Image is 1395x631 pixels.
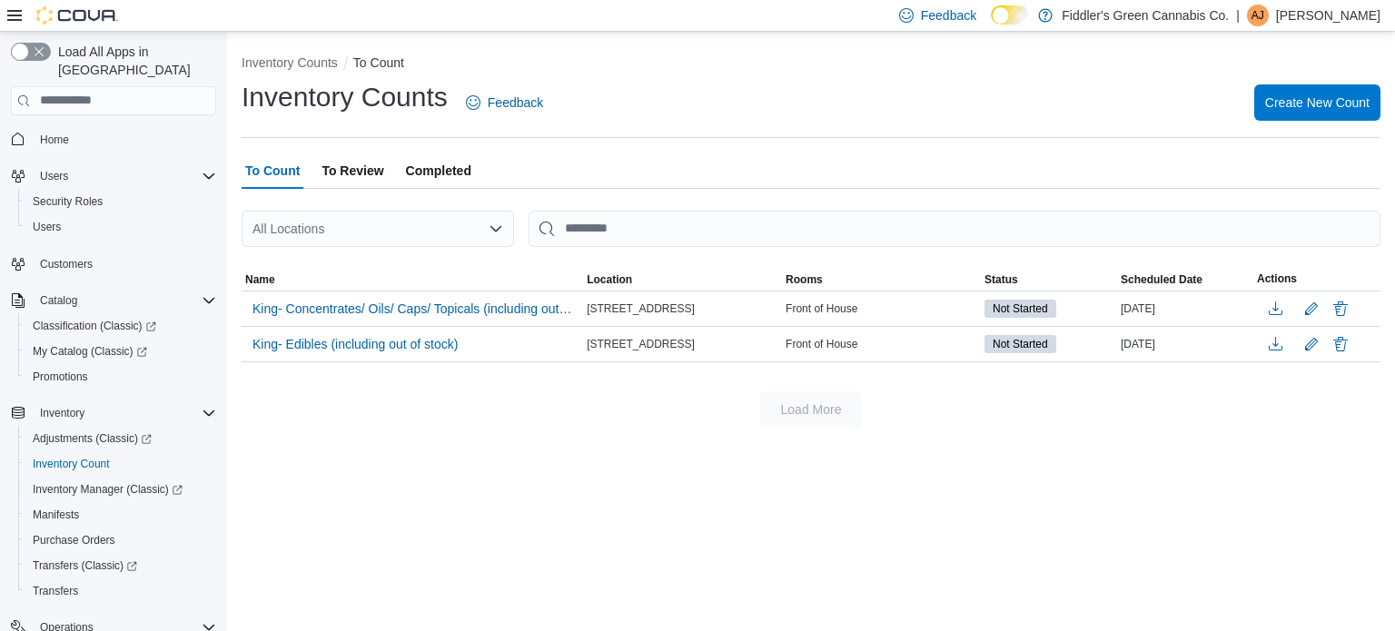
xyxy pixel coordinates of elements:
div: Front of House [782,298,981,320]
span: Not Started [984,335,1056,353]
span: Users [33,220,61,234]
span: Catalog [40,293,77,308]
button: Transfers [18,578,223,604]
a: Security Roles [25,191,110,212]
button: Delete [1330,333,1351,355]
button: Promotions [18,364,223,389]
nav: An example of EuiBreadcrumbs [242,54,1380,75]
button: Catalog [33,290,84,311]
span: King- Concentrates/ Oils/ Caps/ Topicals (including out of stock) [252,300,572,318]
p: | [1236,5,1240,26]
button: Manifests [18,502,223,527]
span: Classification (Classic) [25,315,216,337]
span: Inventory Count [33,457,110,471]
button: Edit count details [1301,295,1322,322]
button: Users [18,214,223,240]
button: Inventory [4,400,223,426]
p: Fiddler's Green Cannabis Co. [1062,5,1229,26]
span: Customers [33,252,216,275]
a: Adjustments (Classic) [25,428,159,449]
div: [DATE] [1117,333,1253,355]
div: Alice Johannesson [1247,5,1269,26]
button: Users [4,163,223,189]
span: Home [33,128,216,151]
span: Purchase Orders [25,529,216,551]
span: Status [984,272,1018,287]
button: Inventory [33,402,92,424]
span: Users [25,216,216,238]
a: Purchase Orders [25,529,123,551]
a: Customers [33,253,100,275]
button: King- Concentrates/ Oils/ Caps/ Topicals (including out of stock) [245,295,579,322]
span: Not Started [993,336,1048,352]
span: Classification (Classic) [33,319,156,333]
div: Front of House [782,333,981,355]
span: Rooms [786,272,823,287]
a: Home [33,129,76,151]
span: Promotions [33,370,88,384]
a: Classification (Classic) [25,315,163,337]
button: Home [4,126,223,153]
button: Inventory Counts [242,55,338,70]
button: To Count [353,55,404,70]
span: Security Roles [33,194,103,209]
button: Load More [760,391,862,428]
button: Customers [4,251,223,277]
button: Edit count details [1301,330,1322,358]
a: Transfers (Classic) [18,553,223,578]
span: Load All Apps in [GEOGRAPHIC_DATA] [51,43,216,79]
button: Users [33,165,75,187]
span: Feedback [488,94,543,112]
span: Not Started [993,301,1048,317]
span: Actions [1257,271,1297,286]
button: King- Edibles (including out of stock) [245,330,465,358]
button: Status [981,269,1117,291]
span: Manifests [33,508,79,522]
a: Users [25,216,68,238]
button: Security Roles [18,189,223,214]
span: To Count [245,153,300,189]
button: Rooms [782,269,981,291]
input: This is a search bar. After typing your query, hit enter to filter the results lower in the page. [529,211,1380,247]
span: Users [40,169,68,183]
input: Dark Mode [991,5,1029,25]
span: My Catalog (Classic) [25,340,216,362]
a: Inventory Manager (Classic) [18,477,223,502]
h1: Inventory Counts [242,79,448,115]
button: Delete [1330,298,1351,320]
span: Promotions [25,366,216,388]
span: Inventory Manager (Classic) [25,478,216,500]
span: Transfers [33,584,78,598]
span: Manifests [25,504,216,526]
a: Transfers (Classic) [25,555,144,577]
button: Scheduled Date [1117,269,1253,291]
span: Catalog [33,290,216,311]
span: Inventory Count [25,453,216,475]
span: Adjustments (Classic) [25,428,216,449]
span: Transfers (Classic) [33,558,137,573]
span: Purchase Orders [33,533,115,547]
button: Create New Count [1254,84,1380,121]
span: Inventory [33,402,216,424]
a: My Catalog (Classic) [25,340,154,362]
span: Transfers (Classic) [25,555,216,577]
img: Cova [36,6,118,25]
span: King- Edibles (including out of stock) [252,335,458,353]
span: [STREET_ADDRESS] [587,337,695,351]
span: Security Roles [25,191,216,212]
span: Create New Count [1265,94,1370,112]
span: Scheduled Date [1121,272,1202,287]
span: Inventory [40,406,84,420]
a: Inventory Count [25,453,117,475]
button: Location [583,269,782,291]
span: Not Started [984,300,1056,318]
div: [DATE] [1117,298,1253,320]
a: Transfers [25,580,85,602]
span: Completed [406,153,471,189]
span: Home [40,133,69,147]
a: Promotions [25,366,95,388]
button: Open list of options [489,222,503,236]
button: Catalog [4,288,223,313]
a: Inventory Manager (Classic) [25,478,190,500]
